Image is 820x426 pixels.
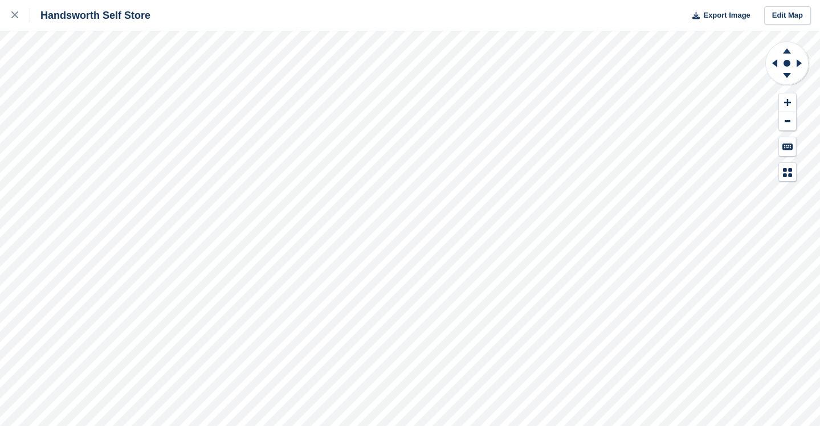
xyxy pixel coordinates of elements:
[779,163,796,182] button: Map Legend
[779,112,796,131] button: Zoom Out
[703,10,750,21] span: Export Image
[779,93,796,112] button: Zoom In
[686,6,750,25] button: Export Image
[30,9,150,22] div: Handsworth Self Store
[779,137,796,156] button: Keyboard Shortcuts
[764,6,811,25] a: Edit Map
